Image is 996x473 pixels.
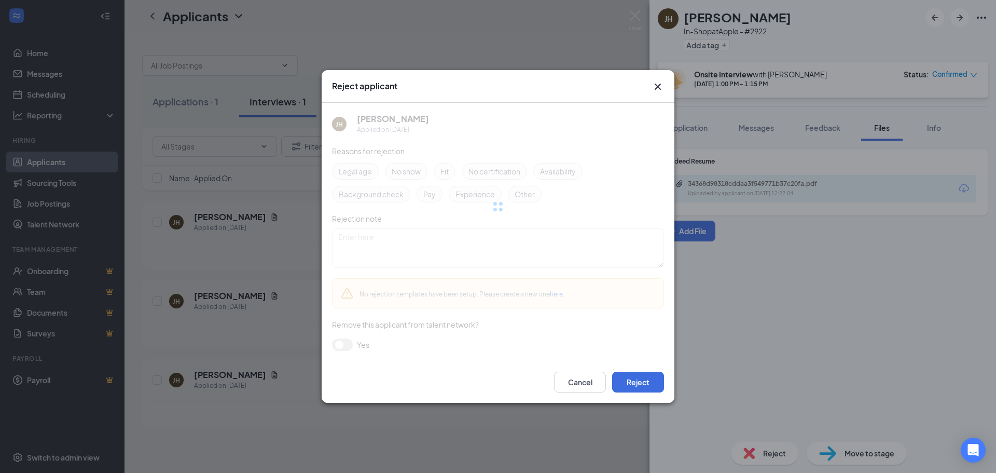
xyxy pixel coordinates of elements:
[554,372,606,393] button: Cancel
[612,372,664,393] button: Reject
[332,80,397,92] h3: Reject applicant
[961,438,986,463] div: Open Intercom Messenger
[652,80,664,93] svg: Cross
[652,80,664,93] button: Close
